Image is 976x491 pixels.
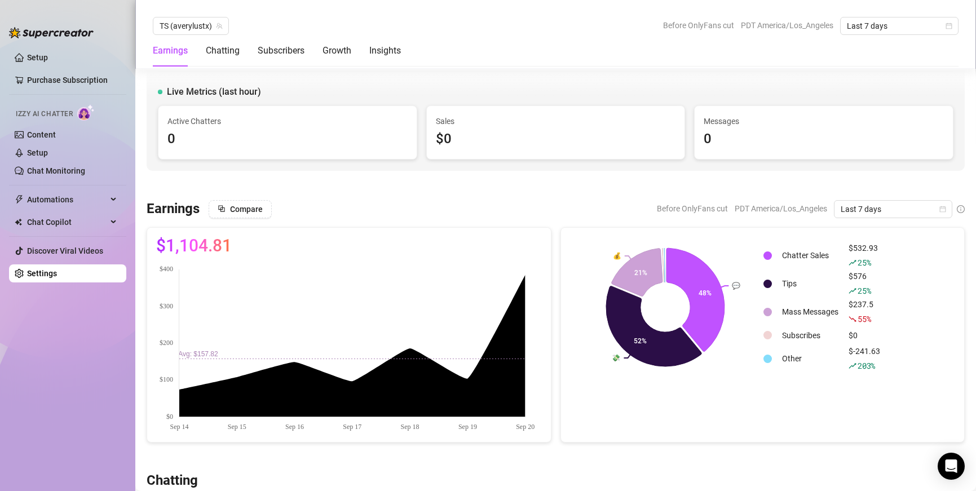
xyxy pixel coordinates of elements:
h3: Earnings [147,200,200,218]
div: $237.5 [849,298,880,325]
text: 💰 [612,251,621,260]
span: Automations [27,191,107,209]
a: Chat Monitoring [27,166,85,175]
img: Chat Copilot [15,218,22,226]
span: 25 % [858,285,871,296]
span: Last 7 days [841,201,946,218]
div: Subscribers [258,44,304,57]
span: calendar [939,206,946,213]
a: Content [27,130,56,139]
span: PDT America/Los_Angeles [741,17,833,34]
div: 0 [704,129,944,150]
td: Other [778,345,843,372]
a: Setup [27,148,48,157]
span: info-circle [957,205,965,213]
a: Setup [27,53,48,62]
div: Insights [369,44,401,57]
td: Mass Messages [778,298,843,325]
text: 💬 [732,281,740,290]
div: Chatting [206,44,240,57]
div: Open Intercom Messenger [938,453,965,480]
td: Subscribes [778,326,843,344]
button: Compare [209,200,272,218]
span: Last 7 days [847,17,952,34]
span: PDT America/Los_Angeles [735,200,827,217]
img: logo-BBDzfeDw.svg [9,27,94,38]
a: Settings [27,269,57,278]
div: $0 [436,129,676,150]
span: rise [849,287,856,295]
span: Messages [704,115,944,127]
span: 203 % [858,360,875,371]
span: Izzy AI Chatter [16,109,73,120]
div: Earnings [153,44,188,57]
span: calendar [946,23,952,29]
div: $532.93 [849,242,880,269]
div: $0 [849,329,880,342]
span: block [218,205,226,213]
img: AI Chatter [77,104,95,121]
span: Before OnlyFans cut [663,17,734,34]
div: Growth [323,44,351,57]
h3: Chatting [147,472,198,490]
span: rise [849,259,856,267]
td: Chatter Sales [778,242,843,269]
span: Active Chatters [167,115,408,127]
span: thunderbolt [15,195,24,204]
span: team [216,23,223,29]
span: Compare [230,205,263,214]
a: Purchase Subscription [27,71,117,89]
span: 25 % [858,257,871,268]
span: Chat Copilot [27,213,107,231]
span: Before OnlyFans cut [657,200,728,217]
a: Discover Viral Videos [27,246,103,255]
span: Sales [436,115,676,127]
text: 💸 [612,353,620,362]
div: $-241.63 [849,345,880,372]
div: $576 [849,270,880,297]
span: fall [849,315,856,323]
span: TS (averylustx) [160,17,222,34]
span: rise [849,362,856,370]
span: $1,104.81 [156,237,232,255]
td: Tips [778,270,843,297]
span: 55 % [858,313,871,324]
span: Live Metrics (last hour) [167,85,261,99]
div: 0 [167,129,408,150]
